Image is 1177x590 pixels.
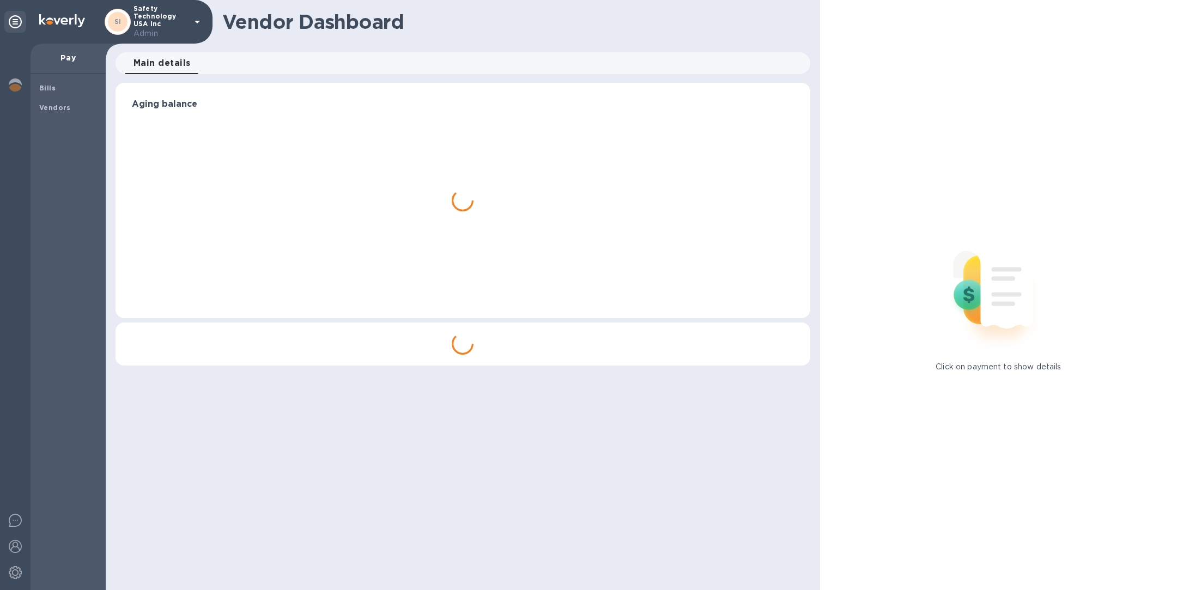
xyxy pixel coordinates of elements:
h1: Vendor Dashboard [222,10,803,33]
p: Safety Technology USA Inc [134,5,188,39]
p: Click on payment to show details [936,361,1061,373]
h3: Aging balance [132,99,794,110]
p: Pay [39,52,97,63]
div: Unpin categories [4,11,26,33]
span: Main details [134,56,191,71]
b: Vendors [39,104,71,112]
b: SI [114,17,122,26]
img: Logo [39,14,85,27]
b: Bills [39,84,56,92]
p: Admin [134,28,188,39]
